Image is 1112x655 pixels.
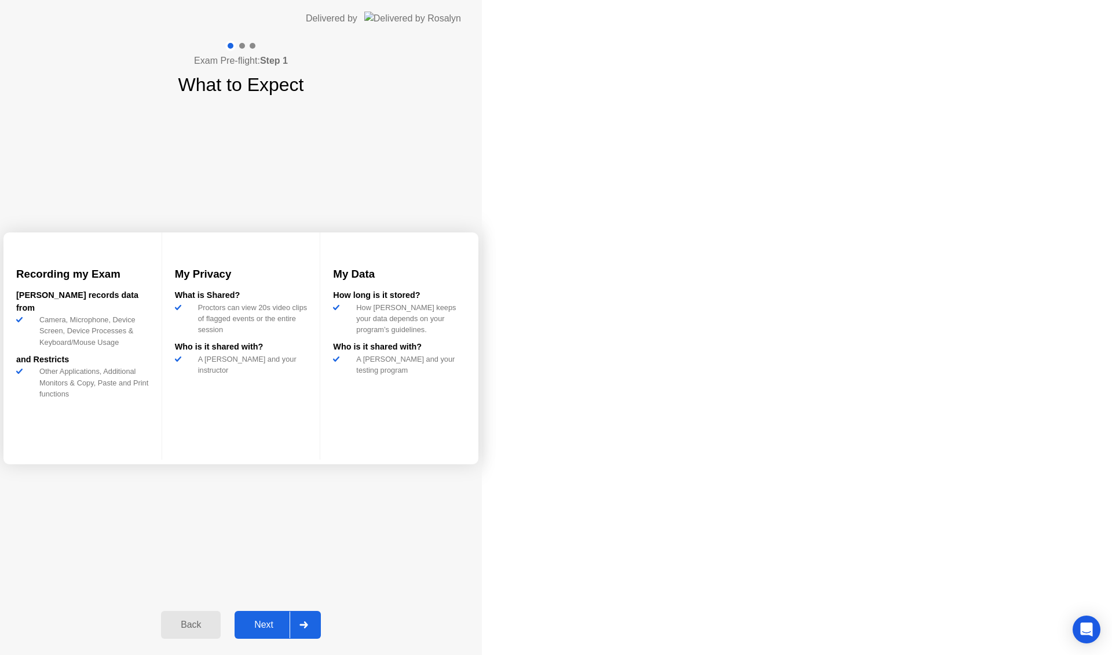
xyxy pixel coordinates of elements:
[364,12,461,25] img: Delivered by Rosalyn
[193,354,308,376] div: A [PERSON_NAME] and your instructor
[175,289,308,302] div: What is Shared?
[235,611,321,639] button: Next
[260,56,288,65] b: Step 1
[35,366,149,399] div: Other Applications, Additional Monitors & Copy, Paste and Print functions
[352,354,466,376] div: A [PERSON_NAME] and your testing program
[333,341,466,354] div: Who is it shared with?
[178,71,304,99] h1: What to Expect
[352,302,466,336] div: How [PERSON_NAME] keeps your data depends on your program’s guidelines.
[306,12,357,26] div: Delivered by
[175,266,308,282] h3: My Privacy
[193,302,308,336] div: Proctors can view 20s video clips of flagged events or the entire session
[16,354,149,366] div: and Restricts
[164,620,217,630] div: Back
[333,266,466,282] h3: My Data
[1073,616,1100,643] div: Open Intercom Messenger
[175,341,308,354] div: Who is it shared with?
[16,289,149,314] div: [PERSON_NAME] records data from
[161,611,221,639] button: Back
[238,620,290,630] div: Next
[16,266,149,282] h3: Recording my Exam
[194,54,288,68] h4: Exam Pre-flight:
[333,289,466,302] div: How long is it stored?
[35,314,149,348] div: Camera, Microphone, Device Screen, Device Processes & Keyboard/Mouse Usage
